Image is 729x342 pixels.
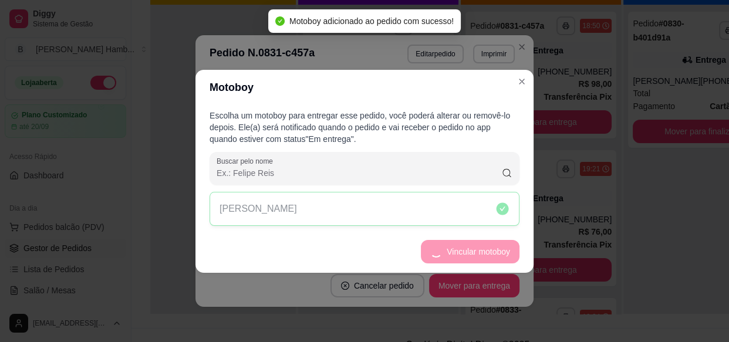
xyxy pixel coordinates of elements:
header: Motoboy [195,70,534,105]
span: check-circle [275,16,285,26]
button: Close [512,72,531,91]
p: Escolha um motoboy para entregar esse pedido, você poderá alterar ou removê-lo depois. Ele(a) ser... [210,110,519,145]
span: Motoboy adicionado ao pedido com sucesso! [289,16,454,26]
p: [PERSON_NAME] [220,202,297,216]
label: Buscar pelo nome [217,156,277,166]
input: Buscar pelo nome [217,167,501,179]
